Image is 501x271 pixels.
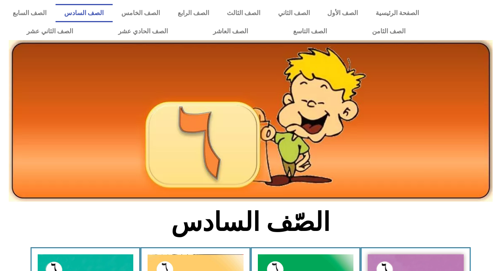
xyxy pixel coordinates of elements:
a: الصف السادس [56,4,113,22]
a: الصف الثاني [269,4,319,22]
a: الصف الأول [319,4,367,22]
a: الصف الرابع [169,4,218,22]
a: الصف الثامن [349,22,428,40]
a: الصف الخامس [113,4,169,22]
a: الصف السابع [4,4,56,22]
a: الصف الحادي عشر [96,22,190,40]
h2: الصّف السادس [119,207,382,238]
a: الصف الثالث [218,4,269,22]
a: الصف التاسع [271,22,349,40]
a: الصفحة الرئيسية [367,4,428,22]
a: الصف الثاني عشر [4,22,96,40]
a: الصف العاشر [190,22,271,40]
